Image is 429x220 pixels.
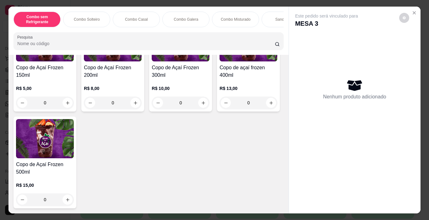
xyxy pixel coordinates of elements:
h4: Copo de Açaí Frozen 200ml [84,64,142,79]
p: R$ 13,00 [220,85,277,92]
p: R$ 15,00 [16,182,74,188]
h4: Copo de açaí frozen 400ml [220,64,277,79]
p: Combo Casal [125,17,148,22]
p: R$ 5,00 [16,85,74,92]
button: decrease-product-quantity [399,13,409,23]
p: Combo sem Refrigerante [19,14,55,24]
p: Combo Misturado [221,17,251,22]
label: Pesquisa [17,34,35,40]
p: Este pedido será vinculado para [295,13,358,19]
input: Pesquisa [17,40,275,47]
p: MESA 3 [295,19,358,28]
button: Close [409,8,419,18]
button: decrease-product-quantity [17,98,27,108]
img: product-image [16,119,74,158]
p: R$ 8,00 [84,85,142,92]
h4: Copo de Açaí Frozen 150ml [16,64,74,79]
p: Sanduíches [275,17,295,22]
p: Combo Solteiro [74,17,100,22]
h4: Copo de Açaí Frozen 300ml [152,64,209,79]
h4: Copo de Açaí Frozen 500ml [16,161,74,176]
p: R$ 10,00 [152,85,209,92]
p: Combo Galera [174,17,198,22]
button: increase-product-quantity [62,98,73,108]
p: Nenhum produto adicionado [323,93,386,101]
